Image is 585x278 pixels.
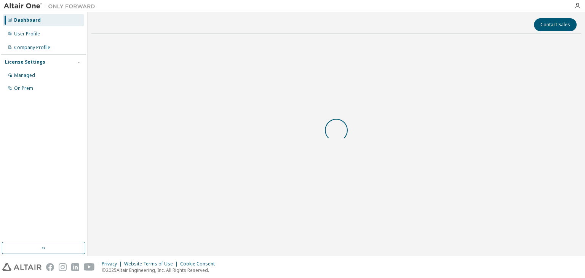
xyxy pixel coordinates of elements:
[14,17,41,23] div: Dashboard
[534,18,577,31] button: Contact Sales
[2,263,42,271] img: altair_logo.svg
[5,59,45,65] div: License Settings
[46,263,54,271] img: facebook.svg
[71,263,79,271] img: linkedin.svg
[124,261,180,267] div: Website Terms of Use
[59,263,67,271] img: instagram.svg
[102,261,124,267] div: Privacy
[14,72,35,78] div: Managed
[102,267,219,273] p: © 2025 Altair Engineering, Inc. All Rights Reserved.
[84,263,95,271] img: youtube.svg
[14,85,33,91] div: On Prem
[14,45,50,51] div: Company Profile
[180,261,219,267] div: Cookie Consent
[4,2,99,10] img: Altair One
[14,31,40,37] div: User Profile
